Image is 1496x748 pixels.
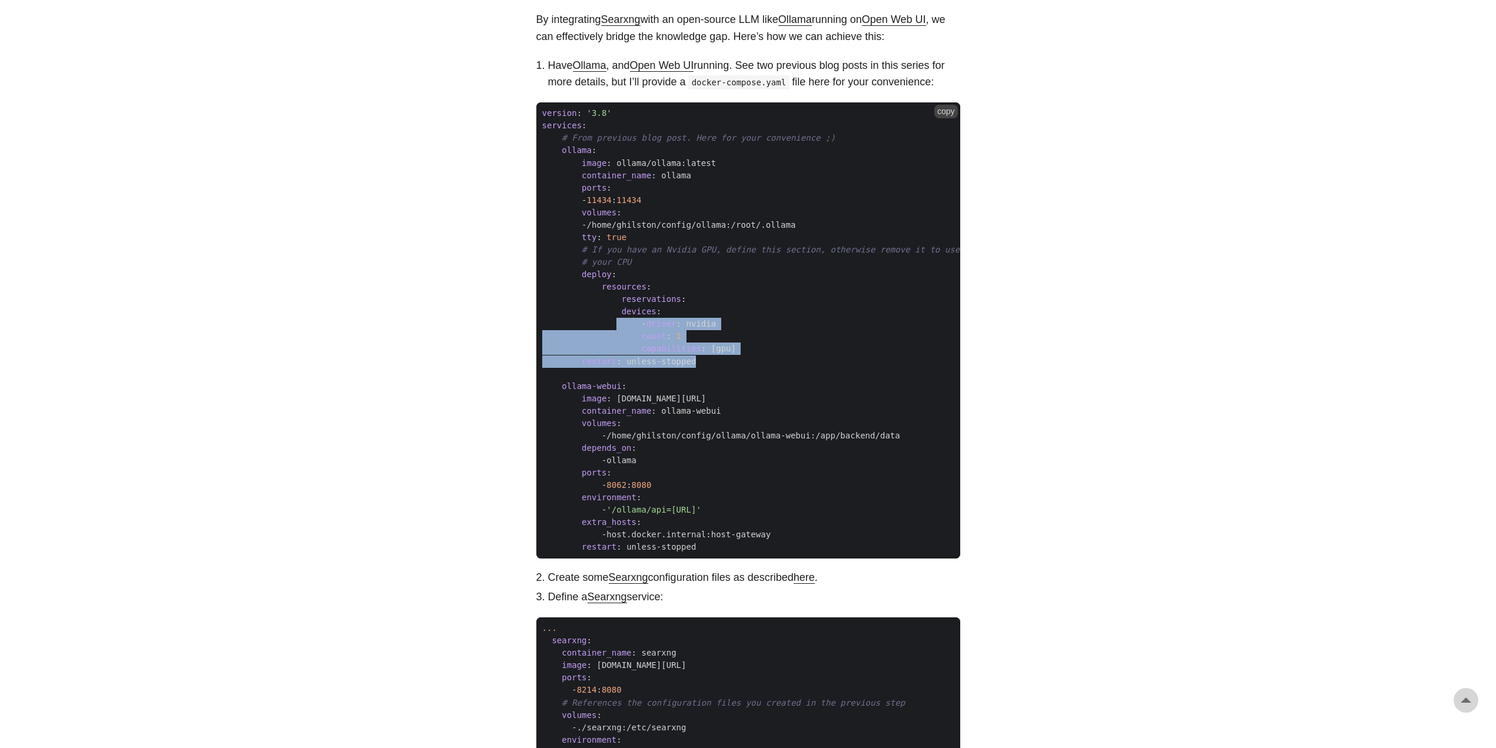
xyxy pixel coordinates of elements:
[616,208,621,217] span: :
[622,294,681,304] span: reservations
[587,220,796,230] span: /home/ghilston/config/ollama:/root/.ollama
[632,648,636,657] span: :
[548,589,960,606] li: Define a service:
[582,171,651,180] span: container_name
[646,282,651,291] span: :
[661,406,721,415] span: ollama-webui
[582,183,606,192] span: ports
[582,270,612,279] span: deploy
[651,406,656,415] span: :
[626,357,696,366] span: unless-stopped
[616,195,641,205] span: 11434
[582,245,960,254] span: # If you have an Nvidia GPU, define this section, otherwise remove it to use
[592,145,596,155] span: :
[536,454,643,467] span: -
[562,660,586,670] span: image
[606,456,636,465] span: ollama
[588,591,627,603] a: Searxng
[548,569,960,586] li: Create some configuration files as described .
[636,517,641,527] span: :
[616,418,621,428] span: :
[542,108,577,118] span: version
[562,673,586,682] span: ports
[616,542,621,551] span: :
[587,636,592,645] span: :
[601,14,641,25] a: Searxng
[536,430,906,442] span: -
[681,294,686,304] span: :
[686,319,717,328] span: nvidia
[536,528,777,541] span: -
[778,14,812,25] a: Ollama
[582,443,631,453] span: depends_on
[582,542,616,551] span: restart
[536,11,960,45] p: By integrating with an open-source LLM like running on , we can effectively bridge the knowledge ...
[606,394,611,403] span: :
[536,318,722,330] span: -
[562,381,621,391] span: ollama-webui
[577,723,686,732] span: ./searxng:/etc/searxng
[596,660,686,670] span: [DOMAIN_NAME][URL]
[641,648,676,657] span: searxng
[616,735,621,744] span: :
[616,394,706,403] span: [DOMAIN_NAME][URL]
[582,468,606,477] span: ports
[602,282,646,291] span: resources
[596,685,601,694] span: :
[1454,688,1478,713] a: go to top
[582,406,651,415] span: container_name
[606,183,611,192] span: :
[587,108,612,118] span: '3.8'
[626,542,696,551] span: unless-stopped
[582,257,631,267] span: # your CPU
[582,208,616,217] span: volumes
[656,307,661,316] span: :
[582,121,586,130] span: :
[622,307,656,316] span: devices
[562,145,592,155] span: ollama
[596,232,601,242] span: :
[602,685,622,694] span: 8080
[587,673,592,682] span: :
[562,133,835,142] span: # From previous blog post. Here for your convenience ;)
[536,504,707,516] span: -
[716,344,736,353] span: gpu]
[612,195,616,205] span: :
[542,623,557,633] span: ...
[651,171,656,180] span: :
[606,480,626,490] span: 8062
[676,331,681,341] span: 1
[632,480,652,490] span: 8080
[536,684,628,696] span: -
[630,59,694,71] a: Open Web UI
[582,394,606,403] span: image
[636,493,641,502] span: :
[606,468,611,477] span: :
[596,710,601,720] span: :
[632,443,636,453] span: :
[577,108,582,118] span: :
[573,59,606,71] a: Ollama
[582,158,606,168] span: image
[536,219,802,231] span: -
[582,232,596,242] span: tty
[666,331,671,341] span: :
[562,698,905,707] span: # References the configuration files you created in the previous step
[641,331,666,341] span: count
[609,571,648,583] a: Searxng
[626,480,631,490] span: :
[587,660,592,670] span: :
[622,381,626,391] span: :
[562,648,631,657] span: container_name
[688,75,790,89] code: docker-compose.yaml
[536,194,648,207] span: -
[562,710,596,720] span: volumes
[606,158,611,168] span: :
[646,319,676,328] span: driver
[548,57,960,91] li: Have , and running. See two previous blog posts in this series for more details, but I’ll provide...
[701,344,706,353] span: :
[552,636,586,645] span: searxng
[582,517,636,527] span: extra_hosts
[587,195,612,205] span: 11434
[577,685,597,694] span: 8214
